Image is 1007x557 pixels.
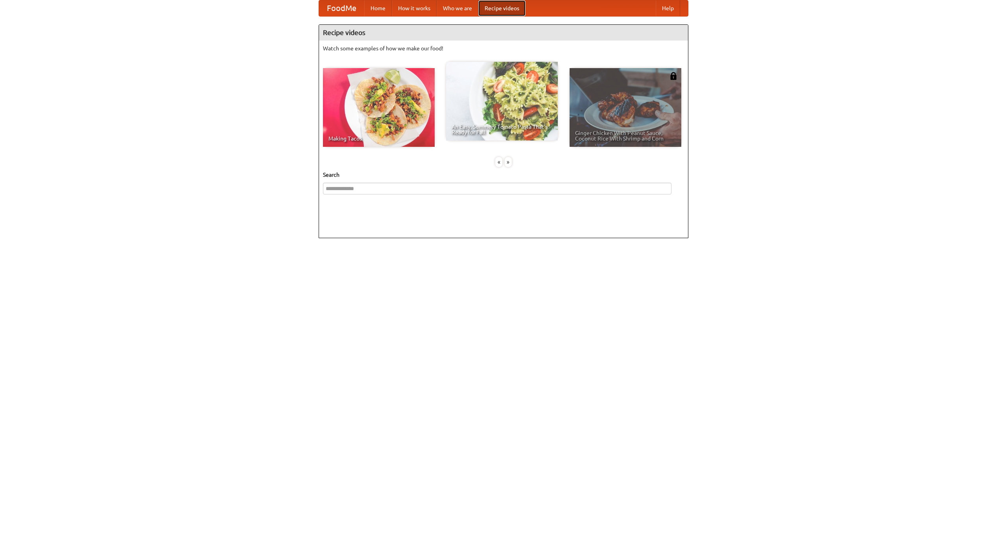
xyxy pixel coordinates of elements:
a: Home [364,0,392,16]
div: » [505,157,512,167]
a: An Easy, Summery Tomato Pasta That's Ready for Fall [446,62,558,141]
a: Who we are [437,0,478,16]
p: Watch some examples of how we make our food! [323,44,684,52]
span: Making Tacos [328,136,429,141]
a: Making Tacos [323,68,435,147]
h5: Search [323,171,684,179]
a: Help [656,0,680,16]
a: Recipe videos [478,0,526,16]
img: 483408.png [669,72,677,80]
div: « [495,157,502,167]
a: FoodMe [319,0,364,16]
a: How it works [392,0,437,16]
span: An Easy, Summery Tomato Pasta That's Ready for Fall [452,124,552,135]
h4: Recipe videos [319,25,688,41]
